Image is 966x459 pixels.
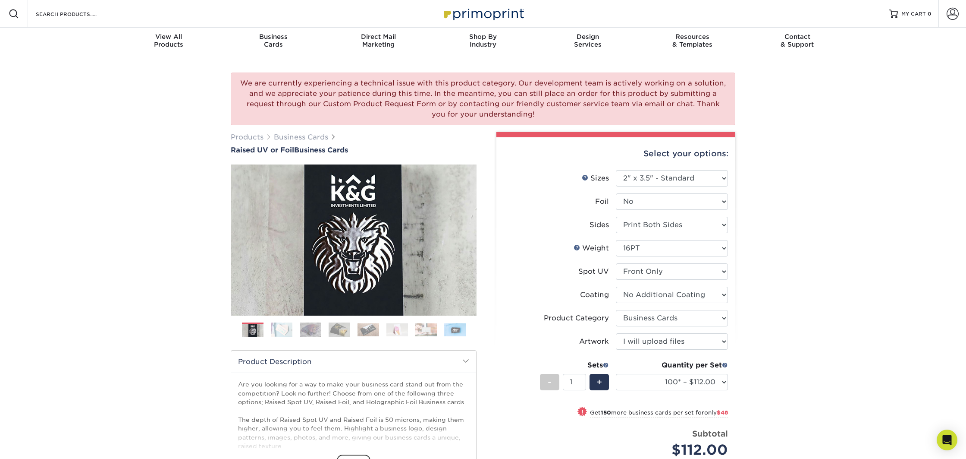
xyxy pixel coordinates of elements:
[431,33,536,41] span: Shop By
[231,117,477,363] img: Raised UV or Foil 01
[596,376,602,389] span: +
[2,433,73,456] iframe: Google Customer Reviews
[581,408,583,417] span: !
[231,146,477,154] h1: Business Cards
[692,429,728,438] strong: Subtotal
[231,146,294,154] span: Raised UV or Foil
[582,173,609,184] div: Sizes
[544,313,609,323] div: Product Category
[578,266,609,277] div: Spot UV
[640,33,745,41] span: Resources
[326,33,431,48] div: Marketing
[601,409,611,416] strong: 150
[221,28,326,55] a: BusinessCards
[640,33,745,48] div: & Templates
[231,351,476,373] h2: Product Description
[901,10,926,18] span: MY CART
[928,11,931,17] span: 0
[300,322,321,337] img: Business Cards 03
[745,33,850,48] div: & Support
[231,73,735,125] div: We are currently experiencing a technical issue with this product category. Our development team ...
[444,323,466,336] img: Business Cards 08
[274,133,328,141] a: Business Cards
[535,28,640,55] a: DesignServices
[271,322,292,337] img: Business Cards 02
[221,33,326,48] div: Cards
[590,220,609,230] div: Sides
[640,28,745,55] a: Resources& Templates
[745,28,850,55] a: Contact& Support
[329,322,350,337] img: Business Cards 04
[326,33,431,41] span: Direct Mail
[231,133,263,141] a: Products
[548,376,552,389] span: -
[116,33,221,41] span: View All
[116,33,221,48] div: Products
[231,146,477,154] a: Raised UV or FoilBusiness Cards
[503,137,728,170] div: Select your options:
[590,409,728,418] small: Get more business cards per set for
[535,33,640,41] span: Design
[616,360,728,370] div: Quantity per Set
[704,409,728,416] span: only
[580,290,609,300] div: Coating
[358,323,379,336] img: Business Cards 05
[116,28,221,55] a: View AllProducts
[431,28,536,55] a: Shop ByIndustry
[745,33,850,41] span: Contact
[386,323,408,336] img: Business Cards 06
[579,336,609,347] div: Artwork
[535,33,640,48] div: Services
[415,323,437,336] img: Business Cards 07
[595,196,609,207] div: Foil
[35,9,119,19] input: SEARCH PRODUCTS.....
[717,409,728,416] span: $48
[221,33,326,41] span: Business
[440,4,526,23] img: Primoprint
[937,430,957,450] div: Open Intercom Messenger
[326,28,431,55] a: Direct MailMarketing
[540,360,609,370] div: Sets
[574,243,609,253] div: Weight
[431,33,536,48] div: Industry
[242,320,263,341] img: Business Cards 01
